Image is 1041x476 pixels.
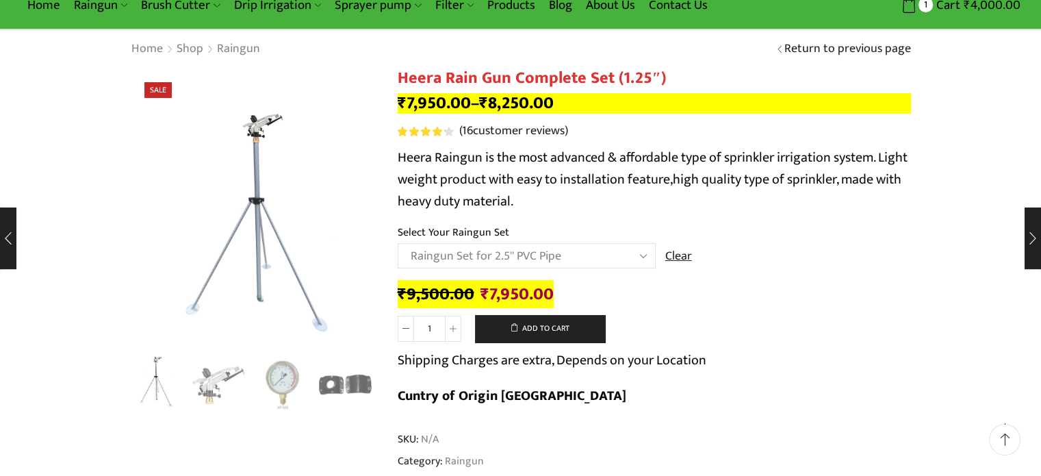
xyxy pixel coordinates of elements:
h1: Heera Rain Gun Complete Set (1.25″) [398,68,911,88]
li: 4 / 5 [317,356,374,411]
a: Raingun [216,40,261,58]
span: SKU: [398,431,911,447]
p: – [398,93,911,114]
span: N/A [419,431,439,447]
span: 16 [462,121,473,141]
bdi: 7,950.00 [480,280,554,308]
a: Heera Rain Gun 1.25″ [190,356,247,413]
a: Home [131,40,164,58]
span: ₹ [398,89,407,117]
span: Category: [398,453,484,469]
nav: Breadcrumb [131,40,261,58]
img: Raingun Service Saddle [317,356,374,413]
bdi: 8,250.00 [479,89,554,117]
p: Heera Raingun is the most advanced & affordable type of sprinkler irrigation system. Light weight... [398,147,911,212]
a: Return to previous page [784,40,911,58]
li: 3 / 5 [254,356,311,411]
bdi: 7,950.00 [398,89,471,117]
a: (16customer reviews) [459,123,568,140]
a: Shop [176,40,204,58]
bdi: 9,500.00 [398,280,474,308]
li: 1 / 5 [127,356,184,411]
span: ₹ [398,280,407,308]
span: Sale [144,82,172,98]
span: ₹ [479,89,488,117]
span: Rated out of 5 based on customer ratings [398,127,446,136]
img: Heera Rain Gun Complete Set [127,354,184,411]
button: Add to cart [475,315,605,342]
b: Cuntry of Origin [GEOGRAPHIC_DATA] [398,384,626,408]
label: Select Your Raingun Set [398,225,509,240]
div: Rated 4.38 out of 5 [398,127,453,136]
img: Raingun Pressure Meter [254,356,311,413]
li: 2 / 5 [190,356,247,411]
div: 1 / 5 [131,103,377,349]
p: Shipping Charges are extra, Depends on your Location [398,349,706,371]
a: Clear options [665,248,692,266]
a: Raingun [443,452,484,470]
img: Heera Rain Gun 1.25" [190,356,247,413]
input: Product quantity [414,316,445,342]
span: 16 [398,127,456,136]
span: ₹ [480,280,489,308]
